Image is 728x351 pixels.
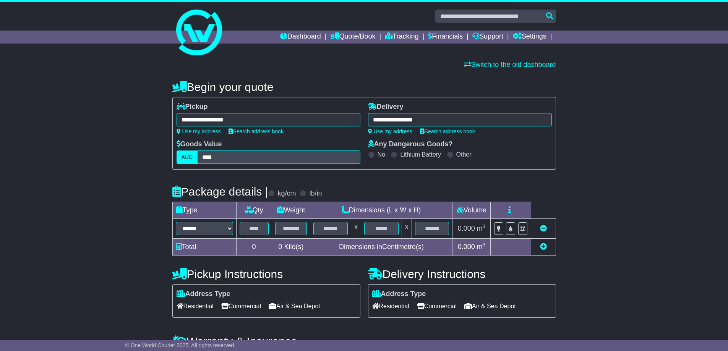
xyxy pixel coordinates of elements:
[172,202,236,219] td: Type
[368,128,412,134] a: Use my address
[236,202,272,219] td: Qty
[272,239,310,256] td: Kilo(s)
[177,128,221,134] a: Use my address
[177,103,208,111] label: Pickup
[309,189,322,198] label: lb/in
[378,151,385,158] label: No
[483,223,486,229] sup: 3
[472,31,503,44] a: Support
[513,31,546,44] a: Settings
[310,239,452,256] td: Dimensions in Centimetre(s)
[177,140,222,149] label: Goods Value
[272,202,310,219] td: Weight
[368,140,453,149] label: Any Dangerous Goods?
[172,81,556,93] h4: Begin your quote
[456,151,472,158] label: Other
[236,239,272,256] td: 0
[368,103,404,111] label: Delivery
[368,268,556,280] h4: Delivery Instructions
[177,300,214,312] span: Residential
[277,189,296,198] label: kg/cm
[477,243,486,251] span: m
[177,290,230,298] label: Address Type
[452,202,491,219] td: Volume
[221,300,261,312] span: Commercial
[372,300,409,312] span: Residential
[402,219,412,239] td: x
[280,31,321,44] a: Dashboard
[310,202,452,219] td: Dimensions (L x W x H)
[464,61,556,68] a: Switch to the old dashboard
[400,151,441,158] label: Lithium Battery
[172,335,556,348] h4: Warranty & Insurance
[540,225,547,232] a: Remove this item
[428,31,463,44] a: Financials
[483,242,486,247] sup: 3
[540,243,547,251] a: Add new item
[372,290,426,298] label: Address Type
[420,128,475,134] a: Search address book
[351,219,361,239] td: x
[172,185,268,198] h4: Package details |
[172,268,360,280] h4: Pickup Instructions
[385,31,418,44] a: Tracking
[177,150,198,164] label: AUD
[417,300,457,312] span: Commercial
[172,239,236,256] td: Total
[330,31,375,44] a: Quote/Book
[458,243,475,251] span: 0.000
[278,243,282,251] span: 0
[477,225,486,232] span: m
[229,128,284,134] a: Search address book
[125,342,236,348] span: © One World Courier 2025. All rights reserved.
[458,225,475,232] span: 0.000
[269,300,320,312] span: Air & Sea Depot
[464,300,516,312] span: Air & Sea Depot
